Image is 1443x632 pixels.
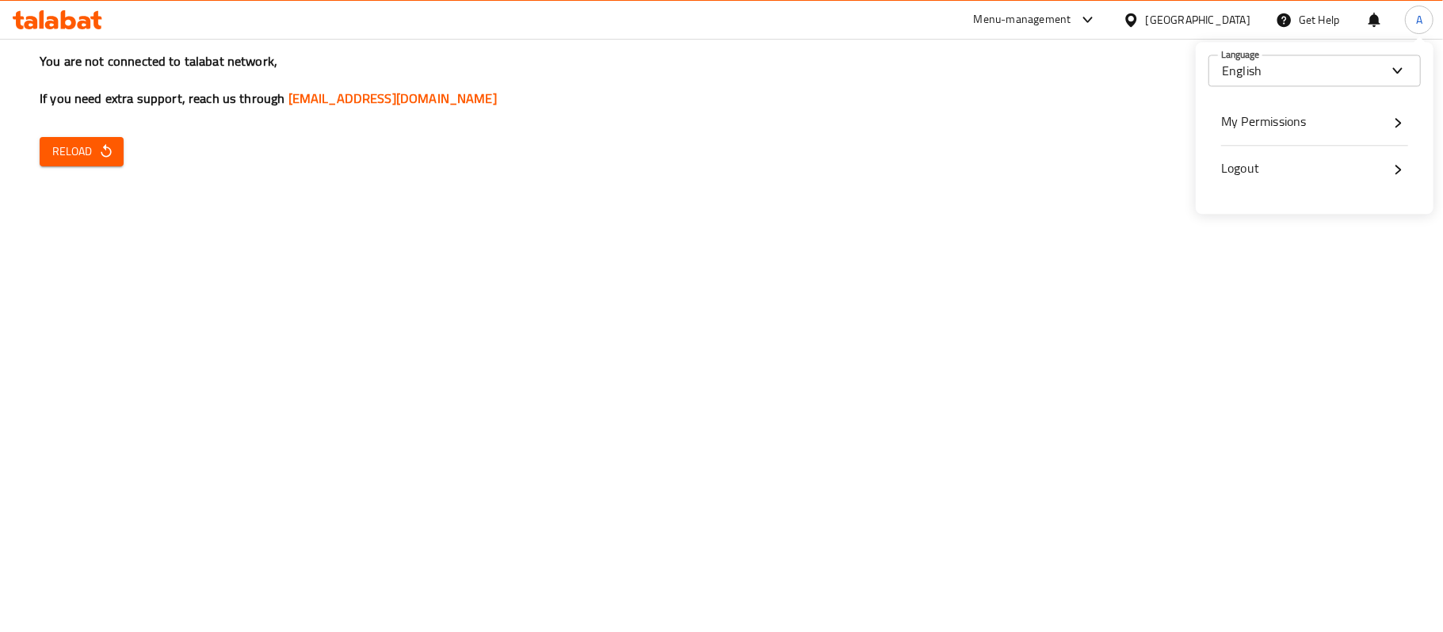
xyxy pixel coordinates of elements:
span: Logout [1221,156,1259,180]
button: Reload [40,137,124,166]
span: A [1416,11,1422,29]
span: Reload [52,142,111,162]
div: Menu-management [974,10,1071,29]
a: [EMAIL_ADDRESS][DOMAIN_NAME] [288,86,497,110]
span: My Permissions [1221,109,1307,133]
h3: You are not connected to talabat network, If you need extra support, reach us through [40,52,1403,108]
div: [GEOGRAPHIC_DATA] [1146,11,1250,29]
